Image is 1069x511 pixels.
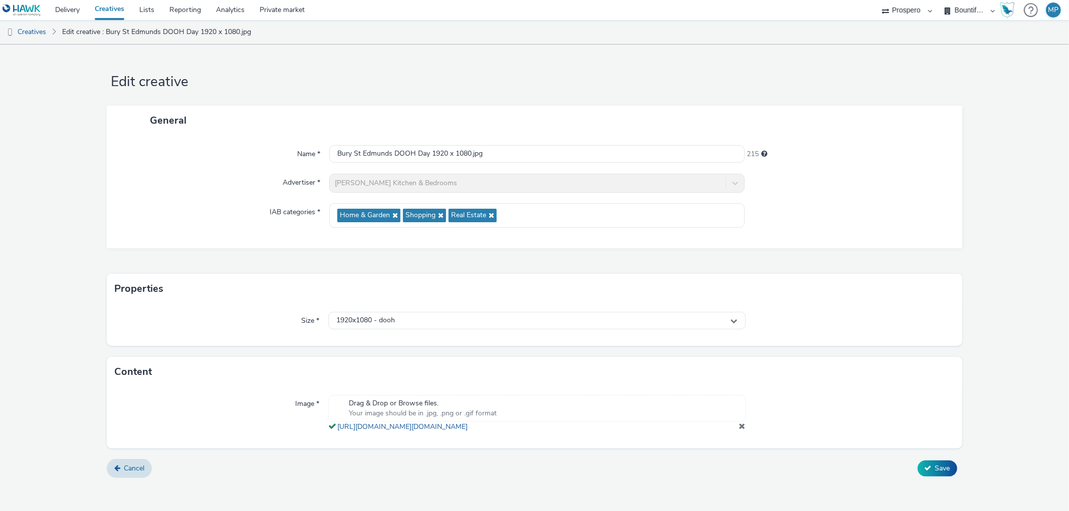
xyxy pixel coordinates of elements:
span: Home & Garden [340,211,390,220]
h3: Properties [114,281,163,296]
div: MP [1048,3,1059,18]
button: Save [918,460,957,476]
label: Image * [291,395,323,409]
label: Name * [293,145,324,159]
img: undefined Logo [3,4,41,17]
img: Hawk Academy [1000,2,1015,18]
span: Your image should be in .jpg, .png or .gif format [349,408,497,418]
span: Cancel [124,463,144,473]
h3: Content [114,364,152,379]
span: Shopping [405,211,436,220]
span: Real Estate [451,211,486,220]
input: Name [329,145,744,163]
div: Maximum 255 characters [762,149,768,159]
img: dooh [5,28,15,38]
a: Cancel [107,459,152,478]
span: General [150,114,186,127]
label: IAB categories * [266,203,324,217]
a: [URL][DOMAIN_NAME][DOMAIN_NAME] [337,422,472,431]
a: Hawk Academy [1000,2,1019,18]
label: Size * [297,312,323,326]
span: 215 [747,149,759,159]
span: 1920x1080 - dooh [336,316,395,325]
label: Advertiser * [279,174,324,188]
span: Drag & Drop or Browse files. [349,398,497,408]
h1: Edit creative [107,73,962,92]
span: Save [935,463,950,473]
a: Edit creative : Bury St Edmunds DOOH Day 1920 x 1080.jpg [57,20,256,44]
